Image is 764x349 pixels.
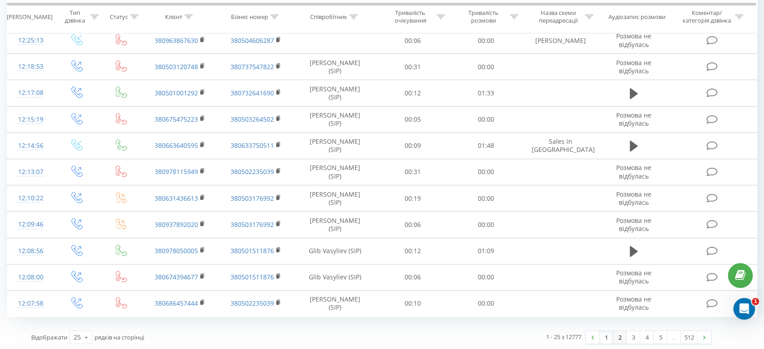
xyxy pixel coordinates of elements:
span: рядків на сторінці [94,333,144,341]
td: 00:00 [449,264,523,290]
td: [PERSON_NAME] [523,28,599,54]
td: 00:19 [376,185,449,212]
div: Бізнес номер [231,13,268,21]
td: [PERSON_NAME] (SIP) [294,212,376,238]
div: 12:17:08 [16,84,45,102]
a: 380631436613 [155,194,198,203]
a: 2 [613,331,627,344]
iframe: Intercom live chat [733,298,755,320]
td: 00:00 [449,54,523,80]
div: 12:07:58 [16,295,45,312]
td: 00:00 [449,159,523,185]
div: Статус [110,13,128,21]
a: 380674394677 [155,273,198,281]
a: 1 [599,331,613,344]
div: 1 - 25 з 12777 [546,332,581,341]
td: [PERSON_NAME] (SIP) [294,132,376,159]
a: 380504606287 [231,36,274,45]
td: 00:12 [376,238,449,264]
div: [PERSON_NAME] [7,13,52,21]
td: 00:00 [449,290,523,316]
td: 01:48 [449,132,523,159]
td: [PERSON_NAME] (SIP) [294,185,376,212]
a: 380502235039 [231,299,274,307]
td: 00:00 [449,28,523,54]
span: Розмова не відбулась [616,32,651,48]
td: 00:00 [449,185,523,212]
a: 512 [681,331,698,344]
a: 380978050005 [155,246,198,255]
a: 380663640595 [155,141,198,150]
span: Розмова не відбулась [616,269,651,285]
td: [PERSON_NAME] (SIP) [294,80,376,106]
div: 12:14:56 [16,137,45,155]
div: Тривалість очікування [386,9,434,25]
div: Співробітник [310,13,347,21]
a: 380633750511 [231,141,274,150]
a: 380686457444 [155,299,198,307]
div: Тривалість розмови [459,9,508,25]
td: [PERSON_NAME] (SIP) [294,290,376,316]
a: 380503120748 [155,62,198,71]
td: 00:06 [376,212,449,238]
td: 00:00 [449,106,523,132]
td: 00:00 [449,212,523,238]
td: 00:06 [376,28,449,54]
a: 380937892020 [155,220,198,229]
a: 3 [627,331,640,344]
a: 380501511876 [231,273,274,281]
a: 380503176992 [231,194,274,203]
div: 12:09:46 [16,216,45,233]
td: 01:33 [449,80,523,106]
a: 380501511876 [231,246,274,255]
a: 380732641690 [231,89,274,97]
div: 25 [74,333,81,342]
div: Назва схеми переадресації [534,9,583,25]
td: [PERSON_NAME] (SIP) [294,106,376,132]
td: [PERSON_NAME] (SIP) [294,54,376,80]
td: [PERSON_NAME] (SIP) [294,159,376,185]
span: Розмова не відбулась [616,163,651,180]
td: 00:09 [376,132,449,159]
span: Розмова не відбулась [616,190,651,207]
td: Glib Vasyliev (SIP) [294,264,376,290]
td: 00:31 [376,159,449,185]
span: 1 [752,298,759,305]
div: Аудіозапис розмови [608,13,665,21]
a: 380675475223 [155,115,198,123]
a: 380503176992 [231,220,274,229]
div: 12:13:07 [16,163,45,181]
td: Glib Vasyliev (SIP) [294,238,376,264]
span: Розмова не відбулась [616,295,651,311]
a: 380737547822 [231,62,274,71]
a: 380963867630 [155,36,198,45]
div: 12:25:13 [16,32,45,49]
span: Розмова не відбулась [616,111,651,127]
div: Тип дзвінка [62,9,88,25]
a: 380978115949 [155,167,198,176]
div: 12:15:19 [16,111,45,128]
div: Клієнт [165,13,182,21]
td: 00:10 [376,290,449,316]
td: 00:05 [376,106,449,132]
td: 00:12 [376,80,449,106]
td: 01:09 [449,238,523,264]
a: 4 [640,331,654,344]
a: 5 [654,331,667,344]
div: … [667,331,681,344]
div: 12:18:53 [16,58,45,75]
td: 00:06 [376,264,449,290]
a: 380501001292 [155,89,198,97]
div: Коментар/категорія дзвінка [680,9,733,25]
td: 00:31 [376,54,449,80]
div: 12:10:22 [16,189,45,207]
div: 12:08:56 [16,242,45,260]
td: Sales in [GEOGRAPHIC_DATA] [523,132,599,159]
span: Розмова не відбулась [616,216,651,233]
span: Відображати [31,333,67,341]
a: 380502235039 [231,167,274,176]
span: Розмова не відбулась [616,58,651,75]
a: 380503264502 [231,115,274,123]
div: 12:08:00 [16,269,45,286]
